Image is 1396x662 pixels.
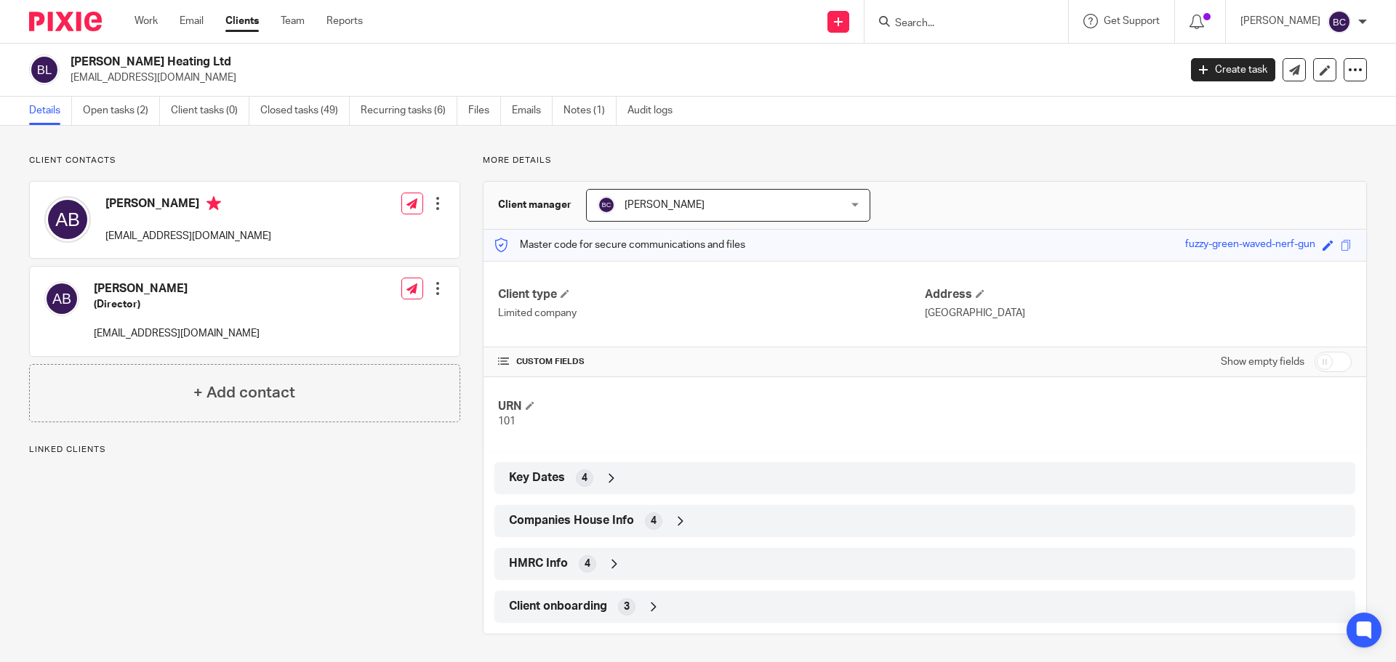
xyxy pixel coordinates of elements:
a: Emails [512,97,553,125]
span: Client onboarding [509,599,607,614]
span: Get Support [1104,16,1160,26]
span: [PERSON_NAME] [625,200,705,210]
a: Files [468,97,501,125]
p: Master code for secure communications and files [494,238,745,252]
input: Search [894,17,1024,31]
img: svg%3E [44,281,79,316]
a: Recurring tasks (6) [361,97,457,125]
p: [GEOGRAPHIC_DATA] [925,306,1352,320]
p: [EMAIL_ADDRESS][DOMAIN_NAME] [105,229,271,243]
h4: + Add contact [193,382,295,404]
h4: Address [925,287,1352,302]
span: 101 [498,416,516,427]
a: Create task [1191,58,1275,81]
span: 3 [624,600,630,614]
a: Clients [225,14,259,28]
p: Client contacts [29,155,460,166]
p: [EMAIL_ADDRESS][DOMAIN_NAME] [71,70,1169,85]
img: svg%3E [1328,10,1351,33]
a: Audit logs [627,97,683,125]
label: Show empty fields [1221,355,1304,369]
h4: CUSTOM FIELDS [498,356,925,368]
h4: URN [498,399,925,414]
h4: [PERSON_NAME] [105,196,271,214]
img: svg%3E [598,196,615,214]
span: 4 [651,514,657,528]
p: Limited company [498,306,925,320]
span: HMRC Info [509,556,568,571]
h3: Client manager [498,198,571,212]
a: Client tasks (0) [171,97,249,125]
span: Key Dates [509,470,565,485]
div: fuzzy-green-waved-nerf-gun [1185,237,1315,254]
a: Email [180,14,204,28]
p: [EMAIL_ADDRESS][DOMAIN_NAME] [94,326,260,341]
a: Open tasks (2) [83,97,160,125]
img: svg%3E [44,196,91,243]
a: Notes (1) [563,97,617,125]
p: [PERSON_NAME] [1240,14,1320,28]
a: Team [281,14,305,28]
h5: (Director) [94,297,260,312]
img: Pixie [29,12,102,31]
p: Linked clients [29,444,460,456]
span: Companies House Info [509,513,634,528]
i: Primary [206,196,221,211]
a: Details [29,97,72,125]
h4: [PERSON_NAME] [94,281,260,296]
a: Reports [326,14,363,28]
span: 4 [585,557,590,571]
a: Closed tasks (49) [260,97,350,125]
h4: Client type [498,287,925,302]
span: 4 [582,471,587,485]
h2: [PERSON_NAME] Heating Ltd [71,55,950,70]
img: svg%3E [29,55,60,85]
a: Work [135,14,158,28]
p: More details [483,155,1367,166]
